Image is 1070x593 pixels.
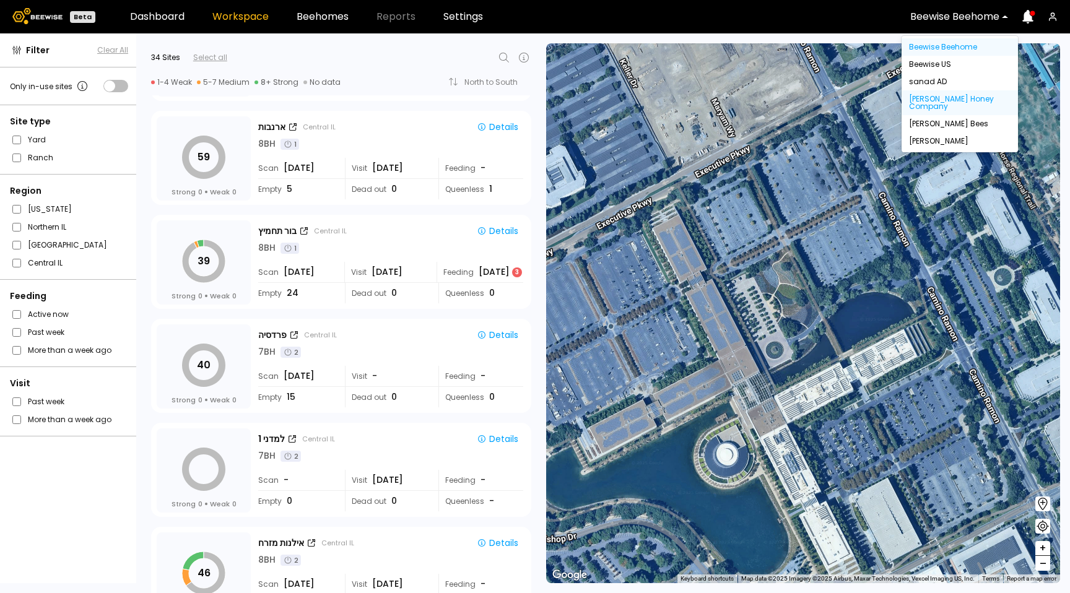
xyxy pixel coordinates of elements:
div: Region [10,184,128,197]
label: Ranch [28,151,53,164]
span: 5 [287,183,292,196]
span: 0 [391,287,397,300]
div: North to South [464,79,526,86]
span: Map data ©2025 Imagery ©2025 Airbus, Maxar Technologies, Vexcel Imaging US, Inc. [741,575,975,582]
div: Scan [258,366,336,386]
a: Report a map error [1007,575,1056,582]
div: - [481,474,487,487]
div: Scan [258,262,336,282]
span: Reports [376,12,415,22]
div: Strong Weak [172,499,237,509]
tspan: 39 [198,254,210,268]
div: Dead out [345,283,430,303]
div: [PERSON_NAME] [909,137,1011,145]
label: [US_STATE] [28,202,72,215]
span: - [489,495,494,508]
div: ארנבות [258,121,285,134]
button: – [1035,556,1050,571]
span: – [1040,556,1046,571]
span: [DATE] [284,162,315,175]
span: + [1039,540,1046,556]
span: 0 [232,187,237,197]
button: Details [472,431,523,447]
span: - [372,370,377,383]
div: Visit [345,366,430,386]
span: 24 [287,287,298,300]
div: Dead out [345,491,430,511]
div: Dead out [345,179,430,199]
span: [DATE] [284,578,315,591]
span: 15 [287,391,295,404]
div: Empty [258,283,336,303]
div: למדני 1 [258,433,285,446]
div: Central IL [302,434,335,444]
tspan: 40 [197,358,211,372]
div: 2 [281,451,301,462]
div: [PERSON_NAME] Honey Company [909,95,1011,110]
div: 2 [281,555,301,566]
div: Details [477,225,518,236]
label: Northern IL [28,220,66,233]
span: 0 [232,499,237,509]
div: Visit [345,470,430,490]
label: [GEOGRAPHIC_DATA] [28,238,107,251]
div: Strong Weak [172,187,237,197]
div: Queenless [438,179,523,199]
div: Central IL [304,330,337,340]
div: Scan [258,158,336,178]
div: אילנות מזרח [258,537,304,550]
button: Clear All [97,45,128,56]
label: Yard [28,133,46,146]
div: 8+ Strong [254,77,298,87]
div: Queenless [438,387,523,407]
span: [DATE] [372,474,403,487]
div: Feeding [438,158,523,178]
div: Empty [258,387,336,407]
span: [DATE] [284,370,315,383]
div: Strong Weak [172,395,237,405]
span: 0 [489,391,495,404]
span: 0 [198,187,202,197]
div: Beta [70,11,95,23]
a: Workspace [212,12,269,22]
span: 0 [232,395,237,405]
tspan: 46 [198,566,211,580]
div: - [481,578,487,591]
div: Visit [10,377,128,390]
span: - [284,474,289,487]
div: Feeding [438,366,523,386]
div: 8 BH [258,137,276,150]
span: 0 [232,291,237,301]
div: 34 Sites [151,52,180,63]
button: Details [472,535,523,551]
label: More than a week ago [28,344,111,357]
img: Beewise logo [12,8,63,24]
div: Dead out [345,387,430,407]
div: Details [477,329,518,340]
div: Feeding [10,290,128,303]
div: 8 BH [258,553,276,566]
button: + [1035,541,1050,556]
span: 0 [391,495,397,508]
span: 0 [391,391,397,404]
div: Visit [345,158,430,178]
span: 0 [198,499,202,509]
span: [DATE] [284,266,315,279]
span: 0 [391,183,397,196]
div: Beewise US [909,61,1011,68]
span: [DATE] [372,162,403,175]
div: 5-7 Medium [197,77,250,87]
div: Site type [10,115,128,128]
button: Keyboard shortcuts [681,574,734,583]
div: Central IL [314,226,347,236]
div: 3 [512,267,522,277]
div: 7 BH [258,345,276,358]
span: 0 [489,287,495,300]
div: No data [303,77,341,87]
div: Empty [258,179,336,199]
span: Filter [26,44,50,57]
div: sanad AD [909,78,1011,85]
img: Google [549,567,590,583]
div: Only in-use sites [10,79,90,93]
